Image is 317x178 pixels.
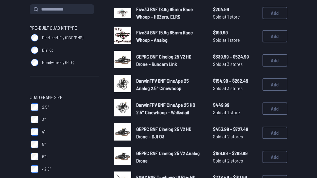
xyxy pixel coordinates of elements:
[114,8,131,18] img: image
[136,102,195,115] span: DarwinFPV BNF CineApe 25 HD 2.5" Cinewhoop - Walksnail
[42,59,74,66] span: Ready-to-Fly (RTF)
[263,151,287,163] button: Add
[136,77,203,92] a: DarwinFPV BNF CineApe 25 Analog 2.5" Cinewhoop
[136,54,191,67] span: GEPRC BNF Cinelog 25 V2 HD Drone - Runcam Link
[263,127,287,139] button: Add
[213,60,258,68] span: Sold at 3 stores
[114,99,131,118] a: image
[263,30,287,42] button: Add
[136,53,203,68] a: GEPRC BNF Cinelog 25 V2 HD Drone - Runcam Link
[31,103,38,111] input: 2.5"
[114,123,131,141] img: image
[114,147,131,165] img: image
[42,141,46,147] span: 5"
[114,27,131,46] a: image
[42,104,49,110] span: 2.5"
[136,78,189,91] span: DarwinFPV BNF CineApe 25 Analog 2.5" Cinewhoop
[136,29,193,43] span: Five33 BNF 15.9g 65mm Race Whoop - Analog
[213,150,258,157] span: $199.99 - $299.99
[114,27,131,44] img: image
[31,153,38,160] input: 6"+
[213,29,258,36] span: $199.99
[213,13,258,20] span: Sold at 1 store
[114,51,131,68] img: image
[136,29,203,44] a: Five33 BNF 15.9g 65mm Race Whoop - Analog
[31,141,38,148] input: 5"
[114,75,131,92] img: image
[30,93,63,101] span: Quad Frame Size
[213,53,258,60] span: $339.99 - $524.99
[263,78,287,91] button: Add
[42,116,46,123] span: 3"
[114,123,131,142] a: image
[30,24,77,32] span: Pre-Built Quad Kit Type
[114,99,131,116] img: image
[31,34,38,41] input: Bind-and-Fly (BNF/PNP)
[213,133,258,140] span: Sold at 2 stores
[136,101,203,116] a: DarwinFPV BNF CineApe 25 HD 2.5" Cinewhoop - Walksnail
[136,126,191,139] span: GEPRC BNF Cinelog 25 V2 HD Drone - DJI O3
[42,154,48,160] span: 6"+
[213,125,258,133] span: $453.99 - $727.49
[114,4,131,22] a: image
[263,102,287,115] button: Add
[31,59,38,66] input: Ready-to-Fly (RTF)
[136,6,193,20] span: Five33 BNF 18.6g 65mm Race Whoop - HDZero, ELRS
[136,6,203,20] a: Five33 BNF 18.6g 65mm Race Whoop - HDZero, ELRS
[42,47,53,53] span: DIY Kit
[114,147,131,167] a: image
[136,125,203,140] a: GEPRC BNF Cinelog 25 V2 HD Drone - DJI O3
[213,157,258,164] span: Sold at 2 stores
[114,75,131,94] a: image
[136,150,203,164] a: GEPRC BNF Cinelog 25 V2 Analog Drone
[31,116,38,123] input: 3"
[213,77,258,85] span: $154.99 - $262.49
[263,7,287,19] button: Add
[213,109,258,116] span: Sold at 1 store
[31,165,38,173] input: <2.5"
[213,6,258,13] span: $204.99
[42,129,46,135] span: 4"
[42,166,51,172] span: <2.5"
[31,46,38,54] input: DIY Kit
[213,101,258,109] span: $449.99
[213,85,258,92] span: Sold at 3 stores
[42,35,83,41] span: Bind-and-Fly (BNF/PNP)
[213,36,258,44] span: Sold at 1 store
[114,51,131,70] a: image
[136,150,200,163] span: GEPRC BNF Cinelog 25 V2 Analog Drone
[263,54,287,67] button: Add
[31,128,38,136] input: 4"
